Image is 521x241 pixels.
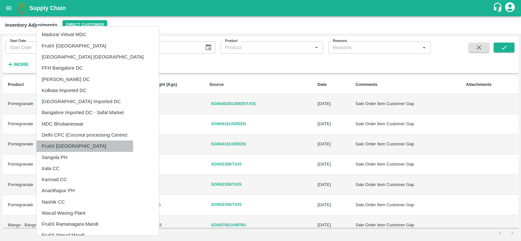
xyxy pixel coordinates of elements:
[36,141,159,152] li: FruitX [GEOGRAPHIC_DATA]
[36,62,159,74] li: FFH Bangalore DC
[36,118,159,129] li: MDC Bhubaneswar
[36,74,159,85] li: [PERSON_NAME] DC
[36,152,159,163] li: Sangola PH
[36,96,159,107] li: [GEOGRAPHIC_DATA] Imported DC
[36,196,159,208] li: Nashik CC
[36,219,159,230] li: FruitX Ramanagara Mandi
[36,163,159,174] li: Irala CC
[36,40,159,51] li: FruitX [GEOGRAPHIC_DATA]
[36,230,159,241] li: FruitX Warud Mandi
[36,85,159,96] li: Kolkata Imported DC
[36,174,159,185] li: Karmad CC
[36,107,159,118] li: Bangalore Imported DC - Safal Market
[36,51,159,62] li: [GEOGRAPHIC_DATA] [GEOGRAPHIC_DATA]
[36,208,159,219] li: Warud Waxing Plant
[36,29,159,40] li: Madurai Virtual MDC
[36,185,159,196] li: Ananthapur PH
[36,129,159,141] li: Delhi CPC (Coconut processing Centre)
